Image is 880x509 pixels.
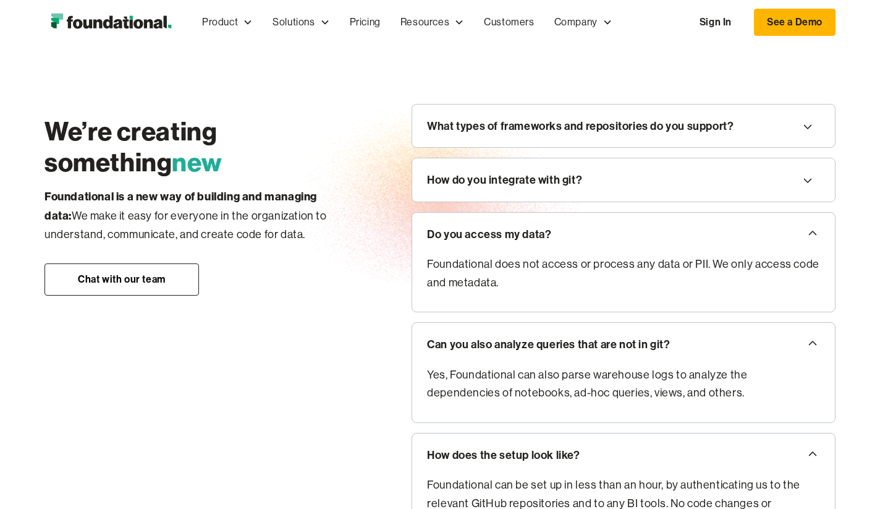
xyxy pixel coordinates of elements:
div: Resources [400,14,449,30]
div: How does the setup look like? [427,446,580,464]
div: How do you integrate with git? [427,171,582,189]
a: Customers [474,2,544,43]
p: We make it easy for everyone in the organization to understand, communicate, and create code for ... [44,187,362,244]
div: Solutions [263,2,339,43]
div: Solutions [273,14,315,30]
p: Yes, Foundational can also parse warehouse logs to analyze the dependencies of notebooks, ad-hoc ... [427,366,820,403]
div: Company [554,14,598,30]
strong: Foundational is a new way of building and managing data: [44,189,317,223]
div: Do you access my data? [427,225,551,244]
p: Foundational does not access or process any data or PII. We only access code and metadata. [427,255,820,292]
a: See a Demo [754,9,836,36]
iframe: Chat Widget [818,450,880,509]
a: Pricing [340,2,391,43]
div: Product [192,2,263,43]
h2: We’re creating something [44,116,362,178]
a: Chat with our team [44,263,199,296]
div: Product [202,14,238,30]
div: Can you also analyze queries that are not in git? [427,335,670,354]
div: What types of frameworks and repositories do you support? [427,117,734,135]
a: home [44,10,177,35]
img: Foundational Logo [44,10,177,35]
a: Sign In [687,9,744,35]
span: new [172,146,222,178]
div: Company [544,2,622,43]
div: Resources [391,2,474,43]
